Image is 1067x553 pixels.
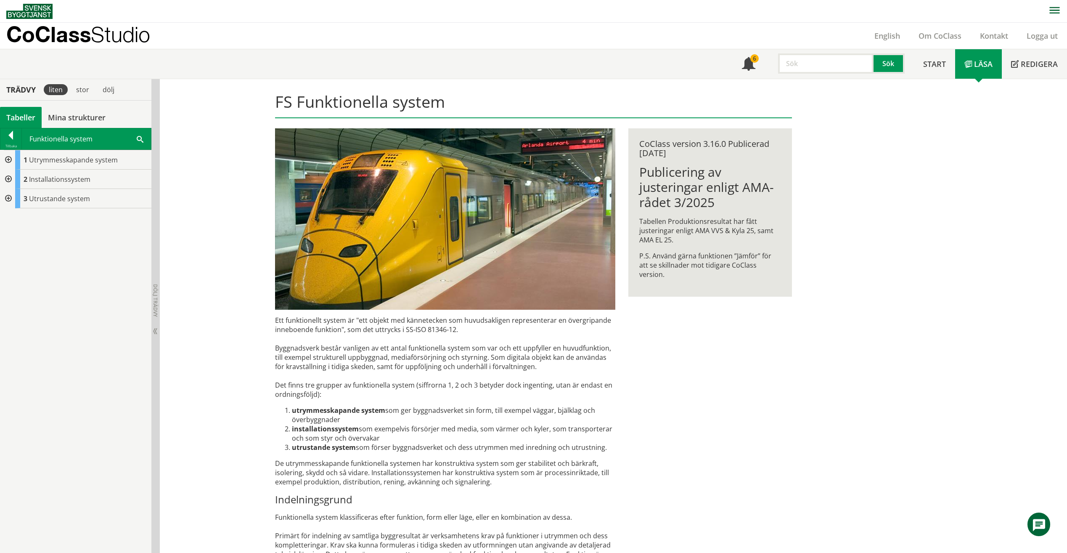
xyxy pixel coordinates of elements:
[44,84,68,95] div: liten
[639,139,781,158] div: CoClass version 3.16.0 Publicerad [DATE]
[778,53,874,74] input: Sök
[275,92,792,118] h1: FS Funktionella system
[6,23,168,49] a: CoClassStudio
[71,84,94,95] div: stor
[923,59,946,69] span: Start
[2,85,40,94] div: Trädvy
[292,424,615,443] li: som exempelvis försörjer med media, som värmer och kyler, som trans­porterar och som styr och öve...
[42,107,112,128] a: Mina strukturer
[98,84,119,95] div: dölj
[292,443,615,452] li: som förser byggnadsverket och dess utrymmen med inredning och utrustning.
[974,59,993,69] span: Läsa
[750,54,759,63] div: 6
[874,53,905,74] button: Sök
[292,406,615,424] li: som ger byggnadsverket sin form, till exempel väggar, bjälklag och överbyggnader
[1017,31,1067,41] a: Logga ut
[91,22,150,47] span: Studio
[152,284,159,317] span: Dölj trädvy
[292,424,359,433] strong: installationssystem
[639,217,781,245] p: Tabellen Produktionsresultat har fått justeringar enligt AMA VVS & Kyla 25, samt AMA EL 25.
[6,29,150,39] p: CoClass
[733,49,765,79] a: 6
[971,31,1017,41] a: Kontakt
[0,143,21,149] div: Tillbaka
[292,443,356,452] strong: utrustande system
[742,58,755,72] span: Notifikationer
[292,406,385,415] strong: utrymmesskapande system
[639,165,781,210] h1: Publicering av justeringar enligt AMA-rådet 3/2025
[865,31,909,41] a: English
[275,128,615,310] img: arlanda-express-2.jpg
[1002,49,1067,79] a: Redigera
[955,49,1002,79] a: Läsa
[909,31,971,41] a: Om CoClass
[29,194,90,203] span: Utrustande system
[29,155,118,165] span: Utrymmesskapande system
[24,155,27,165] span: 1
[137,134,143,143] span: Sök i tabellen
[29,175,90,184] span: Installationssystem
[6,4,53,19] img: Svensk Byggtjänst
[275,493,615,506] h3: Indelningsgrund
[914,49,955,79] a: Start
[24,194,27,203] span: 3
[22,128,151,149] div: Funktionella system
[1021,59,1058,69] span: Redigera
[639,251,781,279] p: P.S. Använd gärna funktionen ”Jämför” för att se skillnader mot tidigare CoClass version.
[24,175,27,184] span: 2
